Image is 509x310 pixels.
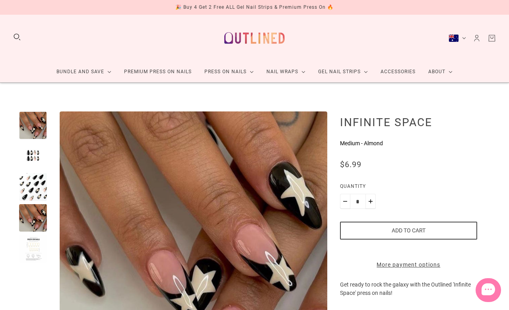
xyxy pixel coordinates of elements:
a: Bundle and Save [50,61,118,82]
a: Premium Press On Nails [118,61,198,82]
a: Cart [488,34,496,43]
p: Medium - Almond [340,139,477,148]
a: Outlined [220,21,289,55]
a: More payment options [340,261,477,269]
a: Account [472,34,481,43]
button: Add to cart [340,222,477,240]
button: Minus [340,194,350,209]
span: $6.99 [340,160,361,169]
a: Press On Nails [198,61,260,82]
a: Gel Nail Strips [312,61,374,82]
a: About [422,61,459,82]
button: Search [13,33,21,41]
a: Nail Wraps [260,61,312,82]
label: Quantity [340,182,477,194]
a: Accessories [374,61,422,82]
button: Australia [449,34,466,42]
h1: Infinite Space [340,115,477,129]
button: Plus [365,194,376,209]
p: Get ready to rock the galaxy with the Outlined 'Infinite Space' press on nails! [340,281,477,310]
div: 🎉 Buy 4 Get 2 Free ALL Gel Nail Strips & Premium Press On 🔥 [175,3,334,12]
